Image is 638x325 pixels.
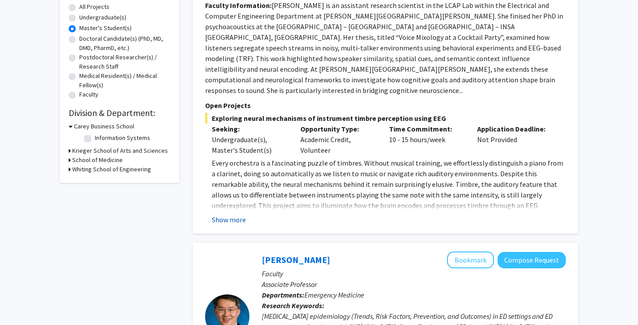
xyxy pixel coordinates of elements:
[79,13,126,22] label: Undergraduate(s)
[262,279,566,290] p: Associate Professor
[79,34,171,53] label: Doctoral Candidate(s) (PhD, MD, DMD, PharmD, etc.)
[262,301,324,310] b: Research Keywords:
[304,290,364,299] span: Emergency Medicine
[72,146,168,155] h3: Krieger School of Arts and Sciences
[72,165,151,174] h3: Whiting School of Engineering
[212,134,287,155] div: Undergraduate(s), Master's Student(s)
[7,285,38,318] iframe: Chat
[72,155,123,165] h3: School of Medicine
[205,113,566,124] span: Exploring neural mechanisms of instrument timbre perception using EEG
[471,124,559,155] div: Not Provided
[79,2,109,12] label: All Projects
[262,254,330,265] a: [PERSON_NAME]
[79,23,132,33] label: Master's Student(s)
[389,124,464,134] p: Time Commitment:
[212,124,287,134] p: Seeking:
[498,252,566,268] button: Compose Request to Yu-Hsiang Hsieh
[262,268,566,279] p: Faculty
[74,122,134,131] h3: Carey Business School
[95,133,150,143] label: Information Systems
[79,71,171,90] label: Medical Resident(s) / Medical Fellow(s)
[382,124,471,155] div: 10 - 15 hours/week
[79,53,171,71] label: Postdoctoral Researcher(s) / Research Staff
[477,124,552,134] p: Application Deadline:
[262,290,304,299] b: Departments:
[447,251,494,268] button: Add Yu-Hsiang Hsieh to Bookmarks
[205,1,563,95] fg-read-more: [PERSON_NAME] is an assistant research scientist in the LCAP Lab within the Electrical and Comput...
[212,158,566,243] p: Every orchestra is a fascinating puzzle of timbres. Without musical training, we effortlessly dis...
[205,1,272,10] b: Faculty Information:
[205,100,566,111] p: Open Projects
[69,108,171,118] h2: Division & Department:
[300,124,376,134] p: Opportunity Type:
[294,124,382,155] div: Academic Credit, Volunteer
[212,214,246,225] button: Show more
[79,90,98,99] label: Faculty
